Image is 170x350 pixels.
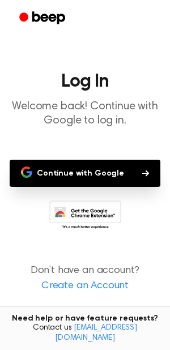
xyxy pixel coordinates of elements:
[11,7,75,29] a: Beep
[9,100,161,128] p: Welcome back! Continue with Google to log in.
[7,323,163,343] span: Contact us
[55,324,137,342] a: [EMAIL_ADDRESS][DOMAIN_NAME]
[10,160,160,187] button: Continue with Google
[9,72,161,91] h1: Log In
[11,279,159,294] a: Create an Account
[9,263,161,294] p: Don’t have an account?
